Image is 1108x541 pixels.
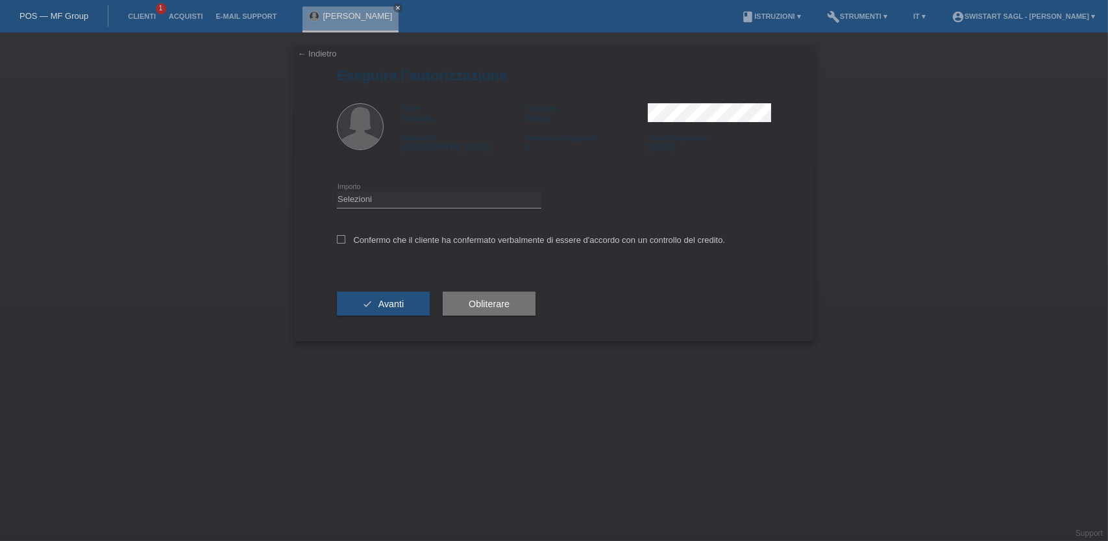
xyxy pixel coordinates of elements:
a: POS — MF Group [19,11,88,21]
span: Cognome [524,105,556,112]
button: Obliterare [443,292,536,316]
a: IT ▾ [907,12,932,20]
a: Acquisti [162,12,210,20]
a: Clienti [121,12,162,20]
label: Confermo che il cliente ha confermato verbalmente di essere d'accordo con un controllo del credito. [337,235,726,245]
div: Dairup [524,103,648,123]
span: Permesso di soggiorno [524,134,598,142]
h1: Eseguire l’autorizzazione [337,68,772,84]
span: Obliterare [469,299,510,309]
div: [GEOGRAPHIC_DATA] [402,132,525,152]
i: book [741,10,754,23]
span: Nome [402,105,421,112]
button: check Avanti [337,292,430,316]
span: Avanti [378,299,404,309]
a: [PERSON_NAME] [323,11,392,21]
div: [DATE] [648,132,771,152]
div: Suwasa [402,103,525,123]
span: 1 [156,3,166,14]
div: B [524,132,648,152]
span: Nationalità [402,134,436,142]
a: close [393,3,402,12]
a: E-mail Support [210,12,284,20]
i: check [363,299,373,309]
i: account_circle [952,10,965,23]
a: ← Indietro [298,49,337,58]
a: buildStrumenti ▾ [820,12,894,20]
a: account_circleSwistart Sagl - [PERSON_NAME] ▾ [945,12,1102,20]
span: Data immigrazione [648,134,708,142]
i: close [395,5,401,11]
i: build [827,10,840,23]
a: bookIstruzioni ▾ [735,12,807,20]
a: Support [1076,529,1103,538]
